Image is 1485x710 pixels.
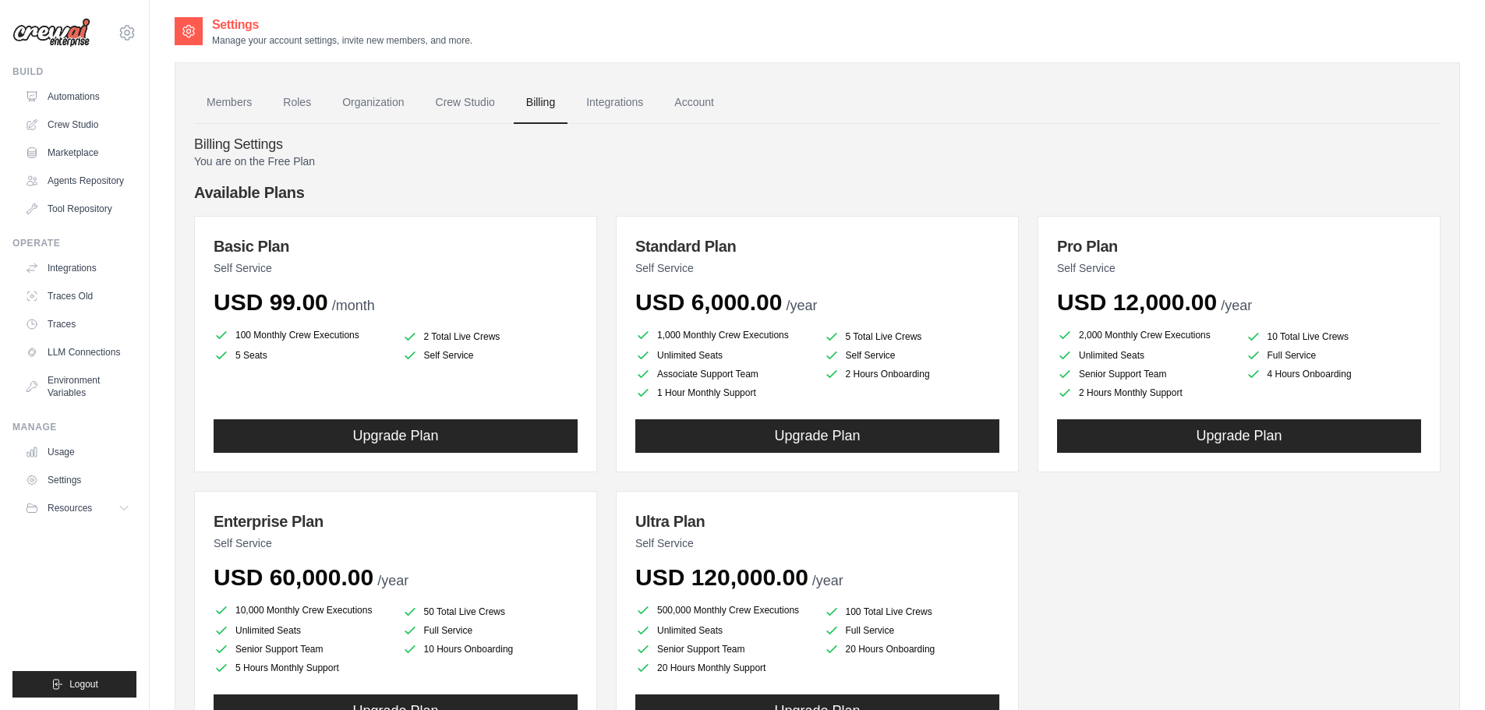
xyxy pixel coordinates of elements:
[402,329,578,344] li: 2 Total Live Crews
[824,329,1000,344] li: 5 Total Live Crews
[635,660,811,676] li: 20 Hours Monthly Support
[214,510,578,532] h3: Enterprise Plan
[330,82,416,124] a: Organization
[214,660,390,676] li: 5 Hours Monthly Support
[19,496,136,521] button: Resources
[1057,385,1233,401] li: 2 Hours Monthly Support
[214,348,390,363] li: 5 Seats
[635,623,811,638] li: Unlimited Seats
[194,182,1441,203] h4: Available Plans
[635,385,811,401] li: 1 Hour Monthly Support
[212,34,472,47] p: Manage your account settings, invite new members, and more.
[214,289,328,315] span: USD 99.00
[214,326,390,344] li: 100 Monthly Crew Executions
[377,573,408,588] span: /year
[1057,348,1233,363] li: Unlimited Seats
[812,573,843,588] span: /year
[402,641,578,657] li: 10 Hours Onboarding
[212,16,472,34] h2: Settings
[214,601,390,620] li: 10,000 Monthly Crew Executions
[12,65,136,78] div: Build
[635,601,811,620] li: 500,000 Monthly Crew Executions
[402,348,578,363] li: Self Service
[635,641,811,657] li: Senior Support Team
[574,82,656,124] a: Integrations
[12,18,90,48] img: Logo
[402,623,578,638] li: Full Service
[19,468,136,493] a: Settings
[214,235,578,257] h3: Basic Plan
[214,535,578,551] p: Self Service
[214,641,390,657] li: Senior Support Team
[1221,298,1252,313] span: /year
[824,604,1000,620] li: 100 Total Live Crews
[19,256,136,281] a: Integrations
[19,368,136,405] a: Environment Variables
[635,419,999,453] button: Upgrade Plan
[1246,348,1422,363] li: Full Service
[12,671,136,698] button: Logout
[19,84,136,109] a: Automations
[194,154,1441,169] p: You are on the Free Plan
[635,348,811,363] li: Unlimited Seats
[824,623,1000,638] li: Full Service
[514,82,567,124] a: Billing
[635,289,782,315] span: USD 6,000.00
[635,235,999,257] h3: Standard Plan
[423,82,507,124] a: Crew Studio
[824,348,1000,363] li: Self Service
[635,564,808,590] span: USD 120,000.00
[1057,235,1421,257] h3: Pro Plan
[214,623,390,638] li: Unlimited Seats
[214,564,373,590] span: USD 60,000.00
[1057,289,1217,315] span: USD 12,000.00
[402,604,578,620] li: 50 Total Live Crews
[662,82,727,124] a: Account
[635,366,811,382] li: Associate Support Team
[824,641,1000,657] li: 20 Hours Onboarding
[194,136,1441,154] h4: Billing Settings
[214,260,578,276] p: Self Service
[19,168,136,193] a: Agents Repository
[1057,326,1233,344] li: 2,000 Monthly Crew Executions
[194,82,264,124] a: Members
[1246,366,1422,382] li: 4 Hours Onboarding
[786,298,817,313] span: /year
[19,140,136,165] a: Marketplace
[19,312,136,337] a: Traces
[214,419,578,453] button: Upgrade Plan
[19,112,136,137] a: Crew Studio
[635,326,811,344] li: 1,000 Monthly Crew Executions
[635,535,999,551] p: Self Service
[12,237,136,249] div: Operate
[270,82,324,124] a: Roles
[1057,419,1421,453] button: Upgrade Plan
[824,366,1000,382] li: 2 Hours Onboarding
[1246,329,1422,344] li: 10 Total Live Crews
[635,260,999,276] p: Self Service
[1057,366,1233,382] li: Senior Support Team
[19,440,136,465] a: Usage
[12,421,136,433] div: Manage
[19,340,136,365] a: LLM Connections
[1057,260,1421,276] p: Self Service
[19,284,136,309] a: Traces Old
[69,678,98,691] span: Logout
[48,502,92,514] span: Resources
[19,196,136,221] a: Tool Repository
[635,510,999,532] h3: Ultra Plan
[332,298,375,313] span: /month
